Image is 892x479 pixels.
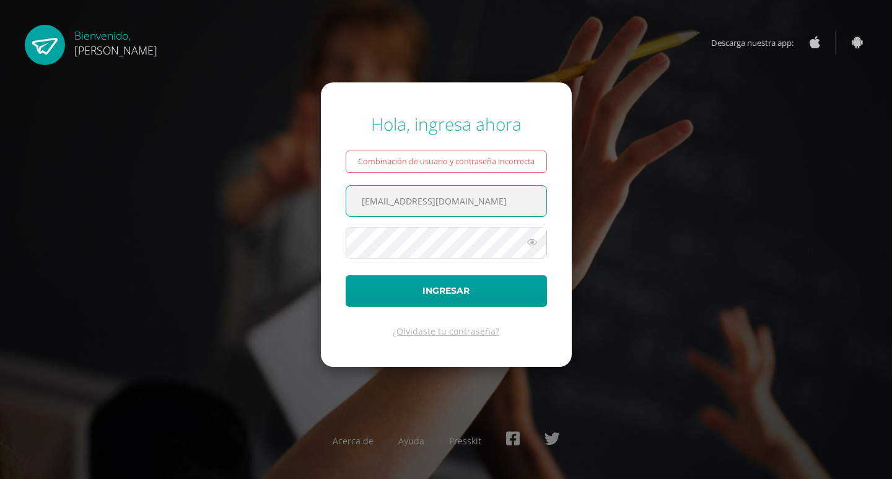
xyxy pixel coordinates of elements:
[333,435,374,447] a: Acerca de
[393,325,499,337] a: ¿Olvidaste tu contraseña?
[398,435,424,447] a: Ayuda
[74,25,157,58] div: Bienvenido,
[346,275,547,307] button: Ingresar
[711,31,806,55] span: Descarga nuestra app:
[449,435,481,447] a: Presskit
[74,43,157,58] span: [PERSON_NAME]
[346,151,547,173] div: Combinación de usuario y contraseña incorrecta
[346,186,546,216] input: Correo electrónico o usuario
[346,112,547,136] div: Hola, ingresa ahora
